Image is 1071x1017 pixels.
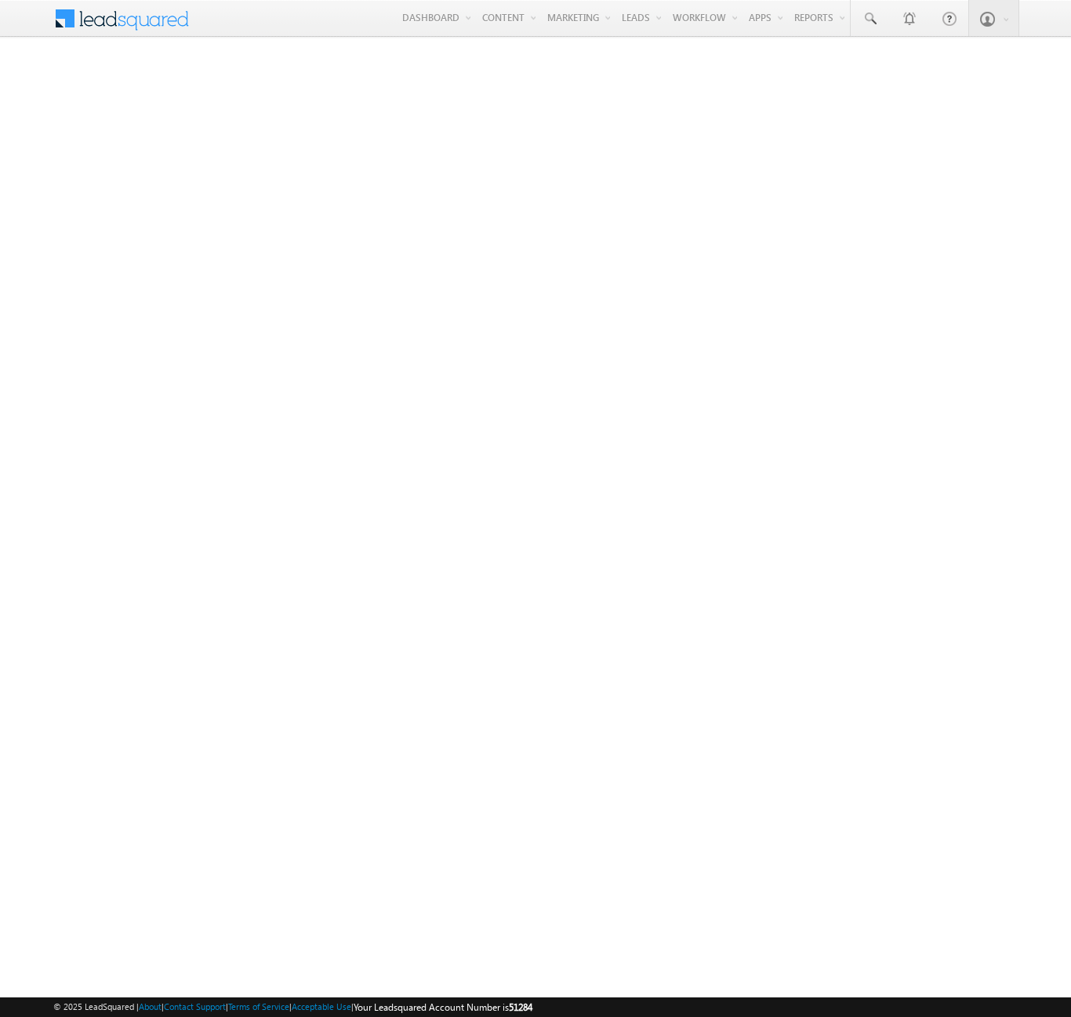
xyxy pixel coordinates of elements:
span: 51284 [509,1001,532,1013]
a: Acceptable Use [292,1001,351,1012]
a: About [139,1001,162,1012]
a: Contact Support [164,1001,226,1012]
span: Your Leadsquared Account Number is [354,1001,532,1013]
span: © 2025 LeadSquared | | | | | [53,1000,532,1015]
a: Terms of Service [228,1001,289,1012]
